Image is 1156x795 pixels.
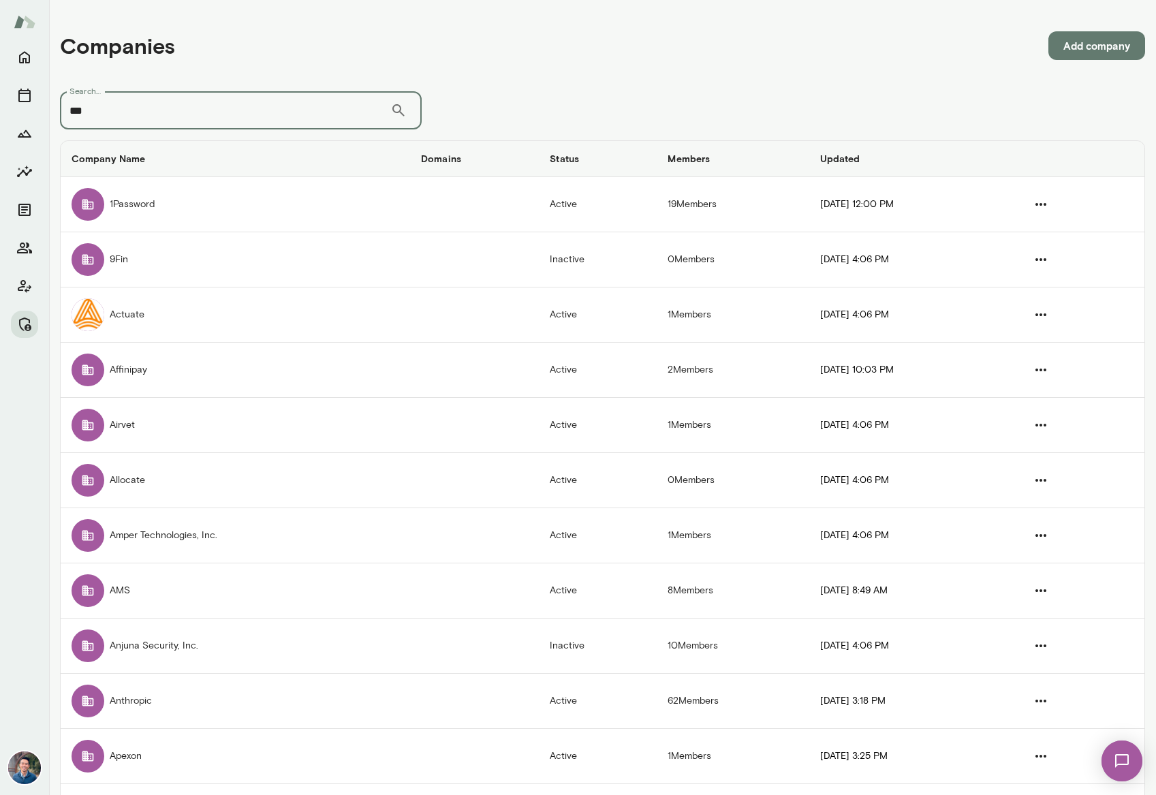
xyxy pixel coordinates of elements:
[61,398,410,453] td: Airvet
[657,674,809,729] td: 62 Members
[657,177,809,232] td: 19 Members
[61,563,410,619] td: AMS
[809,398,1008,453] td: [DATE] 4:06 PM
[60,33,175,59] h4: Companies
[657,398,809,453] td: 1 Members
[657,343,809,398] td: 2 Members
[820,152,997,166] h6: Updated
[539,563,657,619] td: Active
[809,177,1008,232] td: [DATE] 12:00 PM
[539,729,657,784] td: Active
[809,729,1008,784] td: [DATE] 3:25 PM
[657,508,809,563] td: 1 Members
[72,152,399,166] h6: Company Name
[11,272,38,300] button: Client app
[539,287,657,343] td: Active
[539,453,657,508] td: Active
[809,343,1008,398] td: [DATE] 10:03 PM
[61,177,410,232] td: 1Password
[809,508,1008,563] td: [DATE] 4:06 PM
[11,82,38,109] button: Sessions
[11,120,38,147] button: Growth Plan
[11,158,38,185] button: Insights
[657,232,809,287] td: 0 Members
[11,196,38,223] button: Documents
[11,44,38,71] button: Home
[61,453,410,508] td: Allocate
[421,152,528,166] h6: Domains
[809,619,1008,674] td: [DATE] 4:06 PM
[69,85,101,97] label: Search...
[61,729,410,784] td: Apexon
[657,563,809,619] td: 8 Members
[550,152,646,166] h6: Status
[539,674,657,729] td: Active
[539,177,657,232] td: Active
[539,343,657,398] td: Active
[11,234,38,262] button: Members
[809,563,1008,619] td: [DATE] 8:49 AM
[809,453,1008,508] td: [DATE] 4:06 PM
[657,619,809,674] td: 10 Members
[8,751,41,784] img: Alex Yu
[809,674,1008,729] td: [DATE] 3:18 PM
[61,232,410,287] td: 9Fin
[809,232,1008,287] td: [DATE] 4:06 PM
[539,619,657,674] td: Inactive
[539,232,657,287] td: Inactive
[657,287,809,343] td: 1 Members
[668,152,798,166] h6: Members
[11,311,38,338] button: Manage
[539,508,657,563] td: Active
[61,619,410,674] td: Anjuna Security, Inc.
[657,729,809,784] td: 1 Members
[14,9,35,35] img: Mento
[61,343,410,398] td: Affinipay
[539,398,657,453] td: Active
[61,674,410,729] td: Anthropic
[657,453,809,508] td: 0 Members
[61,508,410,563] td: Amper Technologies, Inc.
[1048,31,1145,60] button: Add company
[61,287,410,343] td: Actuate
[809,287,1008,343] td: [DATE] 4:06 PM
